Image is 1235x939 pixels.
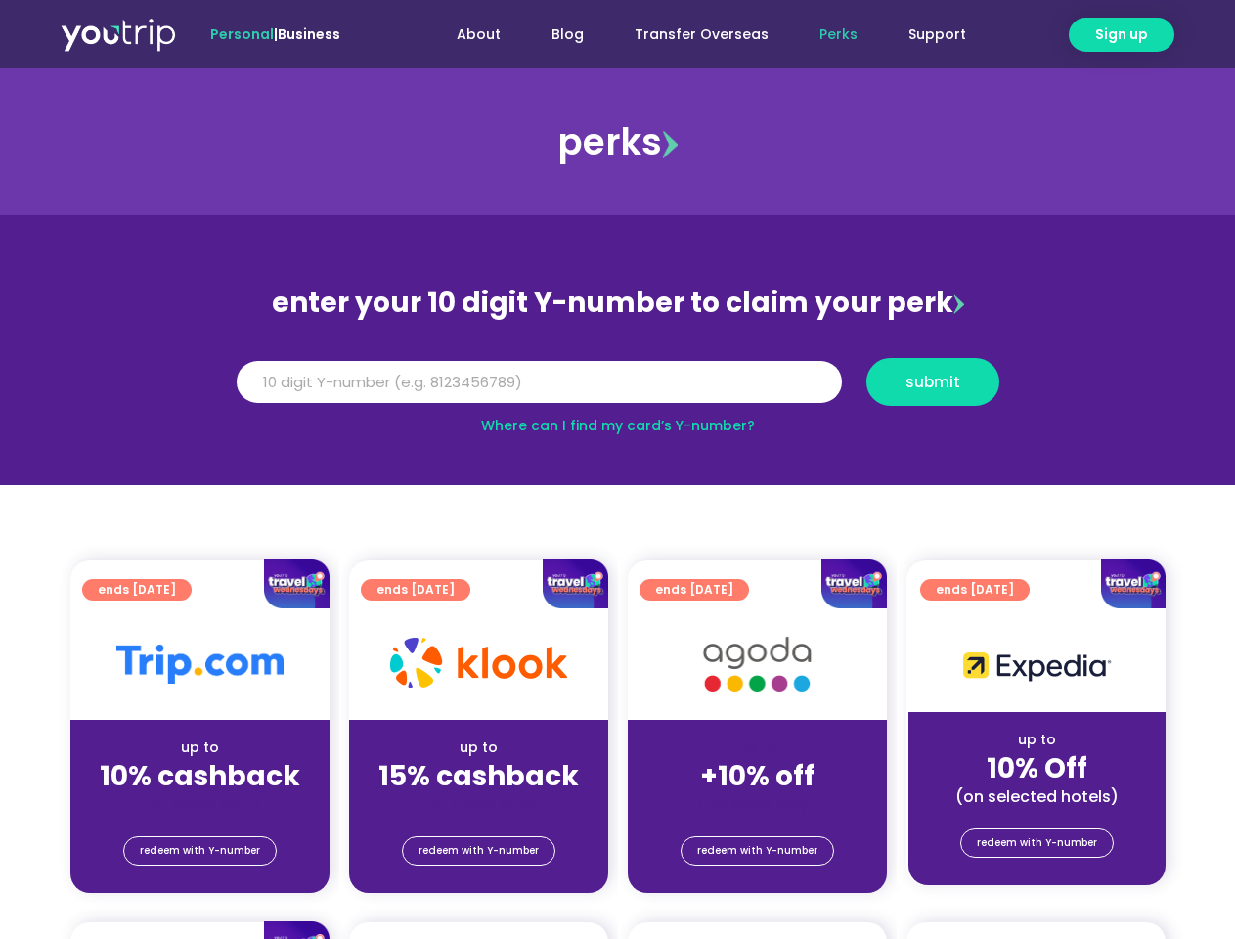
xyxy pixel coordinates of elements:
[697,837,817,865] span: redeem with Y-number
[227,278,1009,329] div: enter your 10 digit Y-number to claim your perk
[210,24,274,44] span: Personal
[977,829,1097,857] span: redeem with Y-number
[866,358,999,406] button: submit
[86,794,314,815] div: (for stays only)
[924,786,1150,807] div: (on selected hotels)
[905,375,960,389] span: submit
[883,17,992,53] a: Support
[210,24,340,44] span: |
[960,828,1114,858] a: redeem with Y-number
[237,361,842,404] input: 10 digit Y-number (e.g. 8123456789)
[393,17,992,53] nav: Menu
[419,837,539,865] span: redeem with Y-number
[1069,18,1174,52] a: Sign up
[700,757,815,795] strong: +10% off
[1095,24,1148,45] span: Sign up
[739,738,775,757] span: up to
[526,17,609,53] a: Blog
[378,757,579,795] strong: 15% cashback
[431,17,526,53] a: About
[140,837,260,865] span: redeem with Y-number
[987,749,1087,787] strong: 10% Off
[794,17,883,53] a: Perks
[237,358,999,421] form: Y Number
[365,794,593,815] div: (for stays only)
[278,24,340,44] a: Business
[481,416,755,435] a: Where can I find my card’s Y-number?
[86,738,314,758] div: up to
[365,738,593,758] div: up to
[123,836,277,866] a: redeem with Y-number
[643,794,871,815] div: (for stays only)
[681,836,834,866] a: redeem with Y-number
[100,757,300,795] strong: 10% cashback
[609,17,794,53] a: Transfer Overseas
[402,836,555,866] a: redeem with Y-number
[924,730,1150,750] div: up to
